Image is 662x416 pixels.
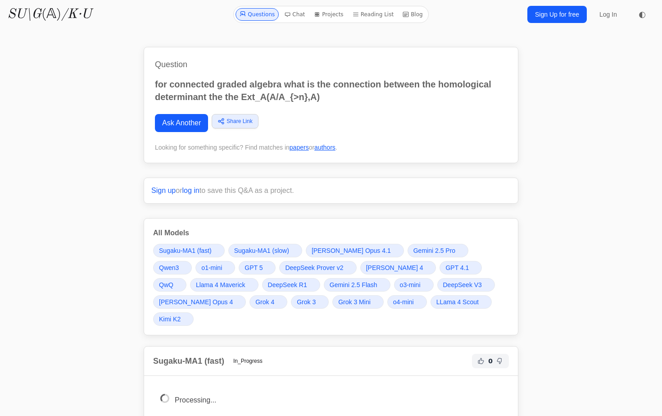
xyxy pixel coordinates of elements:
[476,356,486,366] button: Helpful
[249,295,287,309] a: Grok 4
[153,295,246,309] a: [PERSON_NAME] Opus 4
[255,297,274,306] span: Grok 4
[291,295,329,309] a: Grok 3
[155,143,507,152] div: Looking for something specific? Find matches in or .
[349,8,398,21] a: Reading List
[195,261,235,274] a: o1-mini
[387,295,427,309] a: o4-mini
[268,280,307,289] span: DeepSeek R1
[437,278,495,292] a: DeepSeek V3
[190,278,258,292] a: Llama 4 Maverick
[153,312,194,326] a: Kimi K2
[408,244,468,257] a: Gemini 2.5 Pro
[153,261,192,274] a: Qwen3
[443,280,482,289] span: DeepSeek V3
[330,280,377,289] span: Gemini 2.5 Flash
[440,261,482,274] a: GPT 4.1
[155,78,507,103] p: for connected graded algebra what is the connection between the homological determinant the the E...
[413,246,455,255] span: Gemini 2.5 Pro
[306,244,404,257] a: [PERSON_NAME] Opus 4.1
[310,8,347,21] a: Projects
[234,246,289,255] span: Sugaku-MA1 (slow)
[314,144,336,151] a: authors
[431,295,492,309] a: LLama 4 Scout
[159,246,212,255] span: Sugaku-MA1 (fast)
[151,185,511,196] p: or to save this Q&A as a project.
[153,244,225,257] a: Sugaku-MA1 (fast)
[366,263,423,272] span: [PERSON_NAME] 4
[527,6,587,23] a: Sign Up for free
[61,8,91,21] i: /K·U
[228,356,268,366] span: In_Progress
[159,280,173,289] span: QwQ
[228,244,302,257] a: Sugaku-MA1 (slow)
[201,263,222,272] span: o1-mini
[312,246,391,255] span: [PERSON_NAME] Opus 4.1
[262,278,320,292] a: DeepSeek R1
[332,295,384,309] a: Grok 3 Mini
[360,261,436,274] a: [PERSON_NAME] 4
[155,58,507,71] h1: Question
[445,263,469,272] span: GPT 4.1
[394,278,434,292] a: o3-mini
[285,263,343,272] span: DeepSeek Prover v2
[594,6,622,23] a: Log In
[159,263,179,272] span: Qwen3
[245,263,263,272] span: GPT 5
[324,278,390,292] a: Gemini 2.5 Flash
[175,396,216,404] span: Processing...
[151,187,176,194] a: Sign up
[196,280,245,289] span: Llama 4 Maverick
[338,297,371,306] span: Grok 3 Mini
[297,297,316,306] span: Grok 3
[436,297,479,306] span: LLama 4 Scout
[400,280,421,289] span: o3-mini
[7,6,91,23] a: SU\G(𝔸)/K·U
[279,261,356,274] a: DeepSeek Prover v2
[633,5,651,23] button: ◐
[227,117,252,125] span: Share Link
[153,228,509,238] h3: All Models
[239,261,276,274] a: GPT 5
[7,8,41,21] i: SU\G
[182,187,200,194] a: log in
[153,278,186,292] a: QwQ
[159,315,181,324] span: Kimi K2
[393,297,414,306] span: o4-mini
[399,8,426,21] a: Blog
[155,114,208,132] a: Ask Another
[159,297,233,306] span: [PERSON_NAME] Opus 4
[281,8,308,21] a: Chat
[639,10,646,18] span: ◐
[488,357,493,366] span: 0
[494,356,505,366] button: Not Helpful
[153,355,224,367] h2: Sugaku-MA1 (fast)
[236,8,279,21] a: Questions
[290,144,309,151] a: papers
